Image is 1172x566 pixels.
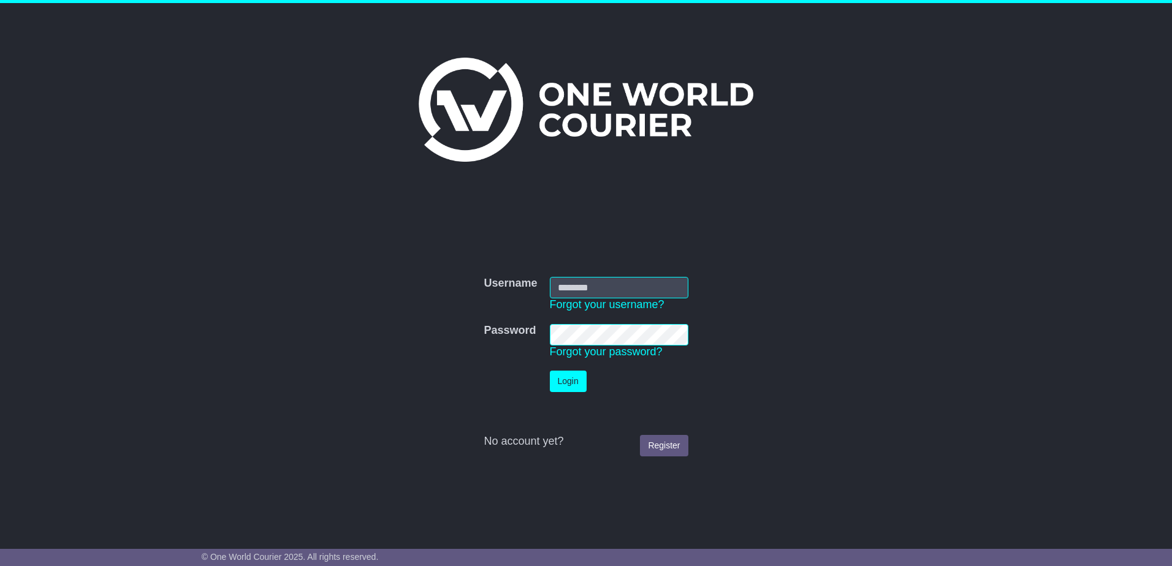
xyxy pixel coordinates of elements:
button: Login [550,371,587,392]
div: No account yet? [484,435,688,448]
img: One World [419,58,753,162]
a: Register [640,435,688,456]
label: Password [484,324,536,338]
span: © One World Courier 2025. All rights reserved. [202,552,379,562]
label: Username [484,277,537,290]
a: Forgot your username? [550,298,664,311]
a: Forgot your password? [550,345,663,358]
